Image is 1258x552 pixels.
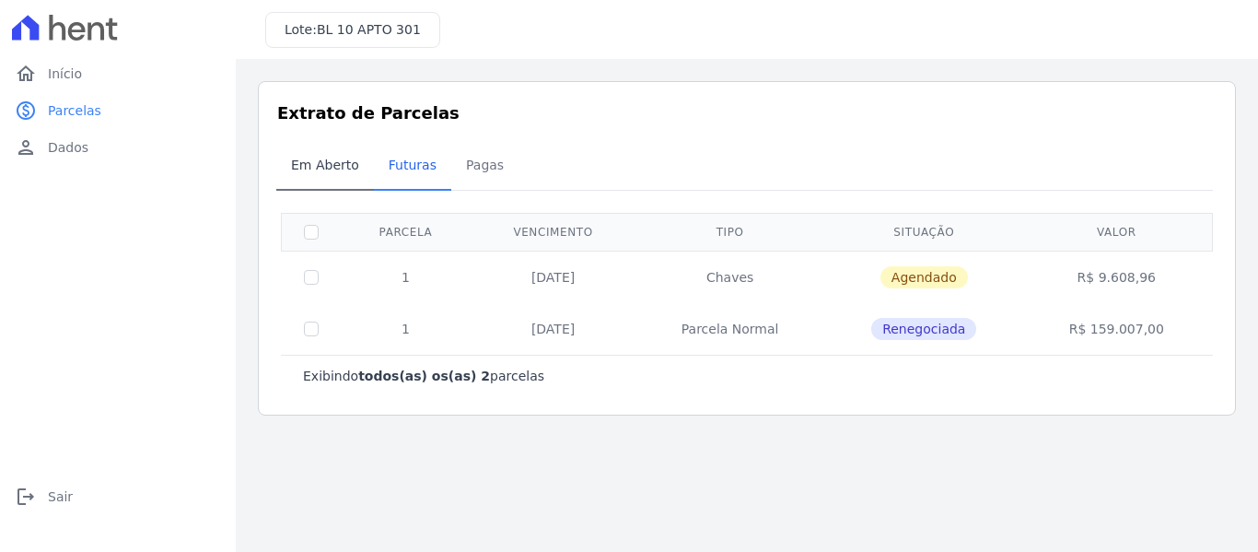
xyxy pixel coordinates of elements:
p: Exibindo parcelas [303,367,544,385]
i: home [15,63,37,85]
td: R$ 9.608,96 [1023,251,1209,303]
th: Valor [1023,213,1209,251]
td: [DATE] [471,303,635,355]
span: Futuras [378,147,448,183]
th: Situação [824,213,1023,251]
th: Tipo [635,213,824,251]
i: paid [15,100,37,122]
span: Agendado [880,266,968,288]
span: Parcelas [48,101,101,120]
td: Chaves [635,251,824,303]
span: BL 10 APTO 301 [317,22,421,37]
a: Pagas [451,143,518,191]
b: todos(as) os(as) 2 [358,369,490,383]
td: [DATE] [471,251,635,303]
td: 1 [341,251,471,303]
th: Parcela [341,213,471,251]
td: 1 [341,303,471,355]
span: Pagas [455,147,515,183]
a: paidParcelas [7,92,228,129]
i: person [15,136,37,159]
a: Futuras [374,143,451,191]
span: Renegociada [871,318,976,340]
i: logout [15,486,37,508]
h3: Lote: [285,20,421,40]
a: homeInício [7,55,228,92]
span: Dados [48,138,88,157]
a: Em Aberto [276,143,374,191]
span: Início [48,65,82,83]
h3: Extrato de Parcelas [277,100,1217,125]
td: Parcela Normal [635,303,824,355]
td: R$ 159.007,00 [1023,303,1209,355]
a: personDados [7,129,228,166]
th: Vencimento [471,213,635,251]
span: Sair [48,487,73,506]
a: logoutSair [7,478,228,515]
span: Em Aberto [280,147,370,183]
